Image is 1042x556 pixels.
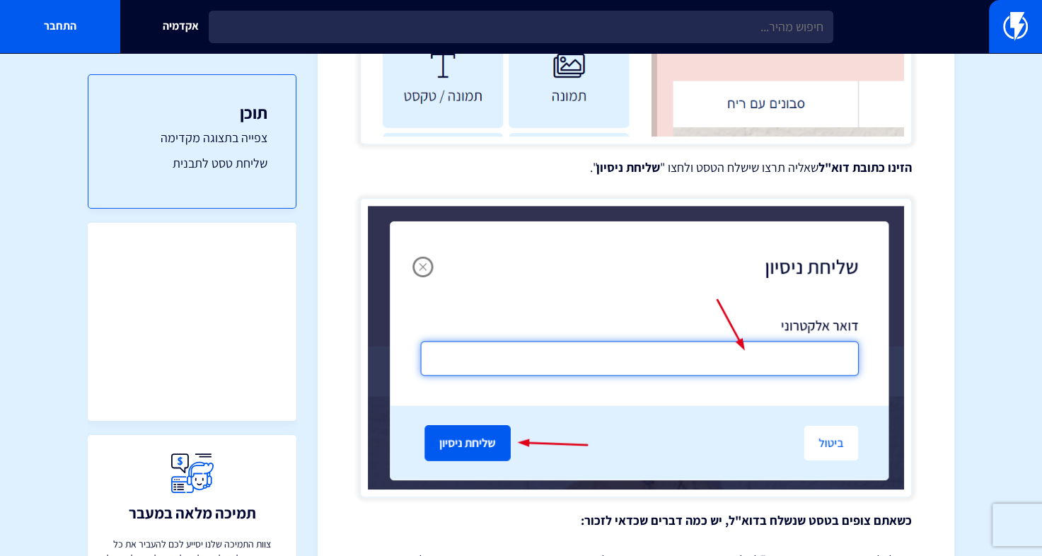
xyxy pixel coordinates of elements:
strong: הזינו כתובת דוא"ל [818,159,912,175]
a: צפייה בתצוגה מקדימה [117,129,267,147]
strong: כשאתם צופים בטסט שנשלח בדוא"ל, יש כמה דברים שכדאי לזכור: [581,512,912,528]
p: שאליה תרצו שישלח הטסט ולחצו " ". [360,158,912,177]
h3: תמיכה מלאה במעבר [129,504,256,521]
strong: שליחת ניסיון [596,159,660,175]
h3: תוכן [117,103,267,122]
a: שליחת טסט לתבנית [117,154,267,173]
input: חיפוש מהיר... [209,11,834,43]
